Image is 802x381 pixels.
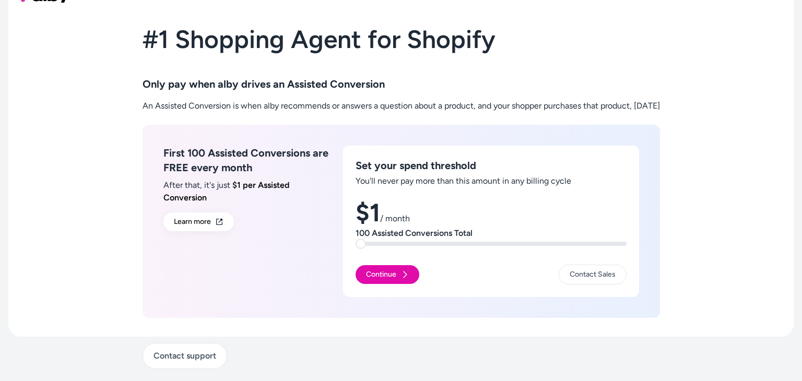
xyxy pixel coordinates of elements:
[143,343,227,369] a: Contact support
[143,27,660,64] h1: #1 Shopping Agent for Shopify
[356,227,627,240] p: 100 Assisted Conversions Total
[356,265,419,284] button: Continue
[143,77,660,91] h3: Only pay when alby drives an Assisted Conversion
[163,146,331,175] h3: First 100 Assisted Conversions are FREE every month
[163,212,234,231] a: Learn more
[143,100,660,112] p: An Assisted Conversion is when alby recommends or answers a question about a product, and your sh...
[559,265,627,284] a: Contact Sales
[380,213,410,223] span: / month
[163,179,331,204] p: After that, it's just
[356,158,627,173] h3: Set your spend threshold
[356,175,627,187] p: You'll never pay more than this amount in any billing cycle
[356,200,627,225] h1: $1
